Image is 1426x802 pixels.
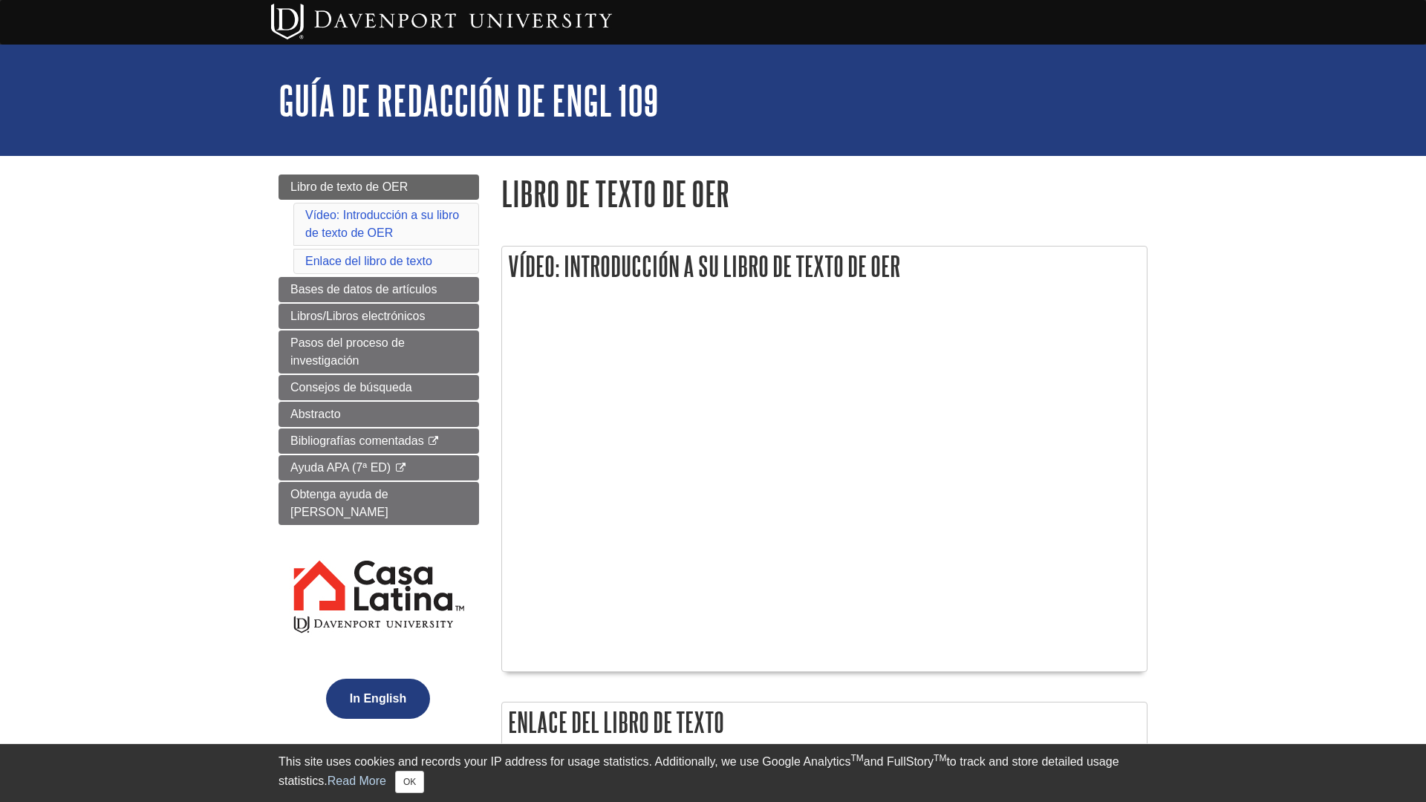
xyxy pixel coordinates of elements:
a: Vídeo: Introducción a su libro de texto de OER [305,209,459,239]
a: Pasos del proceso de investigación [279,330,479,374]
span: Consejos de búsqueda [290,381,412,394]
span: Bibliografías comentadas [290,434,424,447]
a: Ayuda APA (7ª ED) [279,455,479,480]
a: Bases de datos de artículos [279,277,479,302]
button: In English [326,679,430,719]
a: Guía de redacción de ENGL 109 [279,77,659,123]
div: Guide Page Menu [279,175,479,744]
h2: Vídeo: Introducción a su libro de texto de OER [502,247,1147,286]
sup: TM [934,753,946,763]
img: Davenport University [271,4,612,39]
h1: Libro de texto de OER [501,175,1147,212]
a: Bibliografías comentadas [279,428,479,454]
span: Libro de texto de OER [290,180,408,193]
span: Abstracto [290,408,341,420]
a: In English [322,692,434,705]
a: Abstracto [279,402,479,427]
a: Consejos de búsqueda [279,375,479,400]
a: Read More [328,775,386,787]
span: Bases de datos de artículos [290,283,437,296]
i: This link opens in a new window [394,463,407,473]
a: Enlace del libro de texto [305,255,432,267]
button: Close [395,771,424,793]
div: This site uses cookies and records your IP address for usage statistics. Additionally, we use Goo... [279,753,1147,793]
span: Ayuda APA (7ª ED) [290,461,391,474]
iframe: ENGL-COMM Open Educational Resources [509,310,1139,664]
a: Obtenga ayuda de [PERSON_NAME] [279,482,479,525]
a: Libro de texto de OER [279,175,479,200]
i: This link opens in a new window [427,437,440,446]
a: Libros/Libros electrónicos [279,304,479,329]
sup: TM [850,753,863,763]
h2: Enlace del libro de texto [502,702,1147,742]
span: Pasos del proceso de investigación [290,336,405,367]
span: Obtenga ayuda de [PERSON_NAME] [290,488,388,518]
span: Libros/Libros electrónicos [290,310,425,322]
